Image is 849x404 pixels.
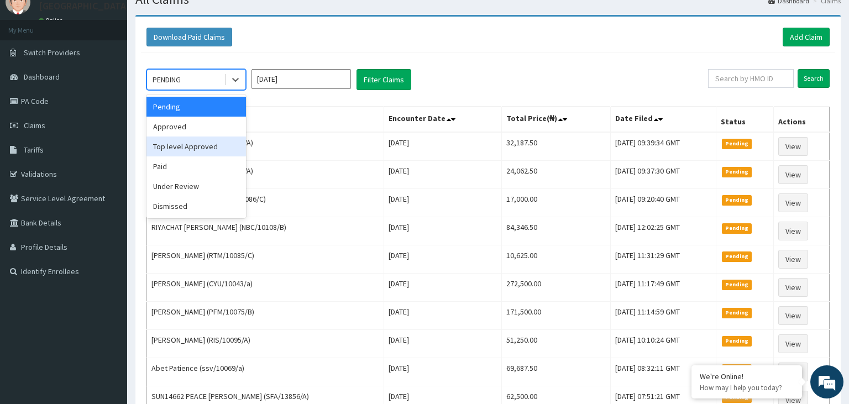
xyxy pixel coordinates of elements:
td: [DATE] [384,217,501,245]
button: Download Paid Claims [146,28,232,46]
td: [PERSON_NAME] (CYU/10043/a) [147,274,384,302]
th: Date Filed [611,107,716,133]
td: [DATE] 11:14:59 GMT [611,302,716,330]
a: View [778,165,808,184]
input: Search by HMO ID [708,69,794,88]
td: [PERSON_NAME] (PFM/10075/B) [147,302,384,330]
a: View [778,363,808,381]
td: [DATE] [384,302,501,330]
span: We're online! [64,128,153,239]
td: [PERSON_NAME] (KSB/11062/A) [147,132,384,161]
a: View [778,193,808,212]
th: Actions [774,107,830,133]
td: [DATE] [384,132,501,161]
a: View [778,306,808,325]
td: RIYACHAT [PERSON_NAME] (NBC/10108/B) [147,217,384,245]
span: Claims [24,120,45,130]
td: [DATE] 09:37:30 GMT [611,161,716,189]
div: Chat with us now [57,62,186,76]
span: Pending [722,280,752,290]
textarea: Type your message and hit 'Enter' [6,279,211,317]
div: Approved [146,117,246,137]
td: [DATE] 12:02:25 GMT [611,217,716,245]
img: d_794563401_company_1708531726252_794563401 [20,55,45,83]
td: 171,500.00 [501,302,610,330]
td: [PERSON_NAME] (RIS/10095/A) [147,330,384,358]
a: View [778,334,808,353]
td: Abet Patience (ssv/10069/a) [147,358,384,386]
th: Name [147,107,384,133]
td: 32,187.50 [501,132,610,161]
td: 51,250.00 [501,330,610,358]
td: [DATE] 09:39:34 GMT [611,132,716,161]
td: [PERSON_NAME] (RTM/10085/C) [147,245,384,274]
div: We're Online! [700,371,794,381]
div: Minimize live chat window [181,6,208,32]
span: Pending [722,167,752,177]
td: 10,625.00 [501,245,610,274]
a: View [778,137,808,156]
span: Dashboard [24,72,60,82]
td: [DATE] 11:17:49 GMT [611,274,716,302]
input: Search [798,69,830,88]
td: 24,062.50 [501,161,610,189]
th: Total Price(₦) [501,107,610,133]
span: Switch Providers [24,48,80,57]
p: [GEOGRAPHIC_DATA] [39,1,130,11]
span: Pending [722,364,752,374]
td: [DATE] [384,274,501,302]
div: PENDING [153,74,181,85]
span: Pending [722,139,752,149]
td: [DATE] [384,161,501,189]
td: Praise Dikeh Chebe (TOO/10086/C) [147,189,384,217]
button: Filter Claims [357,69,411,90]
a: Add Claim [783,28,830,46]
td: [DATE] 08:32:11 GMT [611,358,716,386]
div: Under Review [146,176,246,196]
div: Pending [146,97,246,117]
td: [DATE] 09:20:40 GMT [611,189,716,217]
a: View [778,250,808,269]
td: [DATE] 10:10:24 GMT [611,330,716,358]
input: Select Month and Year [251,69,351,89]
th: Encounter Date [384,107,501,133]
div: Dismissed [146,196,246,216]
td: 272,500.00 [501,274,610,302]
td: [DATE] 11:31:29 GMT [611,245,716,274]
td: [DATE] [384,358,501,386]
span: Pending [722,308,752,318]
div: Paid [146,156,246,176]
td: 84,346.50 [501,217,610,245]
td: [PERSON_NAME] (KSB/11062/A) [147,161,384,189]
td: [DATE] [384,245,501,274]
span: Tariffs [24,145,44,155]
a: View [778,222,808,240]
span: Pending [722,223,752,233]
td: 69,687.50 [501,358,610,386]
span: Pending [722,336,752,346]
td: [DATE] [384,189,501,217]
th: Status [716,107,774,133]
td: [DATE] [384,330,501,358]
span: Pending [722,195,752,205]
div: Top level Approved [146,137,246,156]
td: 17,000.00 [501,189,610,217]
span: Pending [722,251,752,261]
a: Online [39,17,65,24]
a: View [778,278,808,297]
p: How may I help you today? [700,383,794,392]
